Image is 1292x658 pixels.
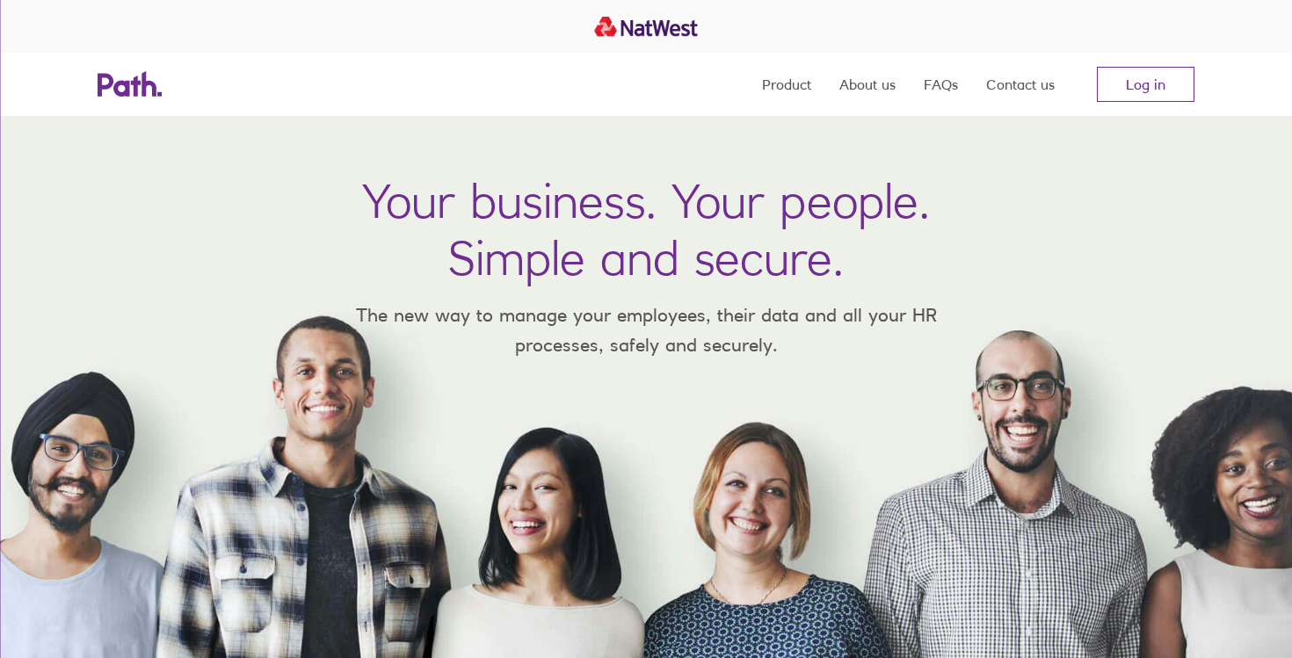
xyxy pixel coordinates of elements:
[924,53,958,116] a: FAQs
[1097,67,1194,102] a: Log in
[330,300,962,359] p: The new way to manage your employees, their data and all your HR processes, safely and securely.
[762,53,811,116] a: Product
[839,53,896,116] a: About us
[362,172,930,286] h1: Your business. Your people. Simple and secure.
[986,53,1055,116] a: Contact us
